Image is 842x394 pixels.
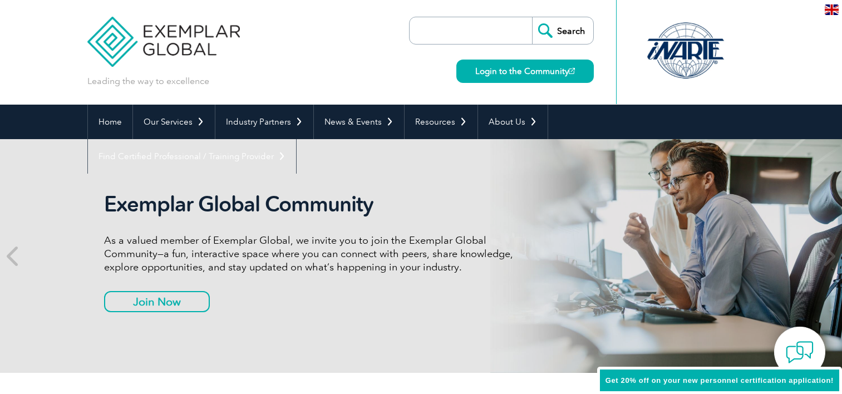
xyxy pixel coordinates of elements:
[314,105,404,139] a: News & Events
[215,105,313,139] a: Industry Partners
[104,291,210,312] a: Join Now
[88,139,296,174] a: Find Certified Professional / Training Provider
[133,105,215,139] a: Our Services
[825,4,839,15] img: en
[87,75,209,87] p: Leading the way to excellence
[405,105,477,139] a: Resources
[104,234,521,274] p: As a valued member of Exemplar Global, we invite you to join the Exemplar Global Community—a fun,...
[88,105,132,139] a: Home
[532,17,593,44] input: Search
[104,191,521,217] h2: Exemplar Global Community
[569,68,575,74] img: open_square.png
[605,376,834,385] span: Get 20% off on your new personnel certification application!
[456,60,594,83] a: Login to the Community
[786,338,814,366] img: contact-chat.png
[478,105,548,139] a: About Us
